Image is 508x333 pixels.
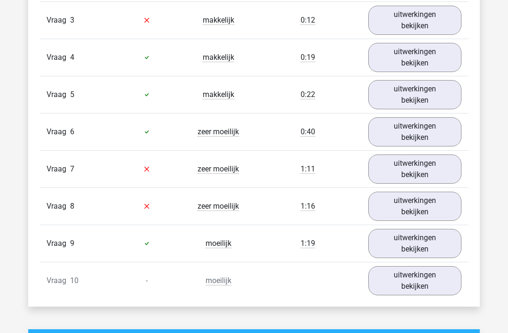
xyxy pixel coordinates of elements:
[47,15,70,26] span: Vraag
[70,202,74,211] span: 8
[206,276,231,285] span: moeilijk
[368,229,461,258] a: uitwerkingen bekijken
[111,275,183,286] div: -
[368,192,461,221] a: uitwerkingen bekijken
[70,127,74,136] span: 6
[47,89,70,100] span: Vraag
[70,53,74,62] span: 4
[47,126,70,138] span: Vraag
[203,16,234,25] span: makkelijk
[47,163,70,175] span: Vraag
[203,90,234,99] span: makkelijk
[301,164,315,174] span: 1:11
[47,275,70,286] span: Vraag
[198,202,239,211] span: zeer moeilijk
[368,154,461,184] a: uitwerkingen bekijken
[198,164,239,174] span: zeer moeilijk
[301,127,315,137] span: 0:40
[198,127,239,137] span: zeer moeilijk
[70,164,74,173] span: 7
[70,16,74,24] span: 3
[301,202,315,211] span: 1:16
[368,266,461,295] a: uitwerkingen bekijken
[368,80,461,109] a: uitwerkingen bekijken
[203,53,234,62] span: makkelijk
[47,238,70,249] span: Vraag
[47,52,70,63] span: Vraag
[368,43,461,72] a: uitwerkingen bekijken
[301,53,315,62] span: 0:19
[368,6,461,35] a: uitwerkingen bekijken
[301,239,315,248] span: 1:19
[368,117,461,146] a: uitwerkingen bekijken
[301,90,315,99] span: 0:22
[70,239,74,248] span: 9
[206,239,231,248] span: moeilijk
[47,201,70,212] span: Vraag
[301,16,315,25] span: 0:12
[70,276,79,285] span: 10
[70,90,74,99] span: 5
